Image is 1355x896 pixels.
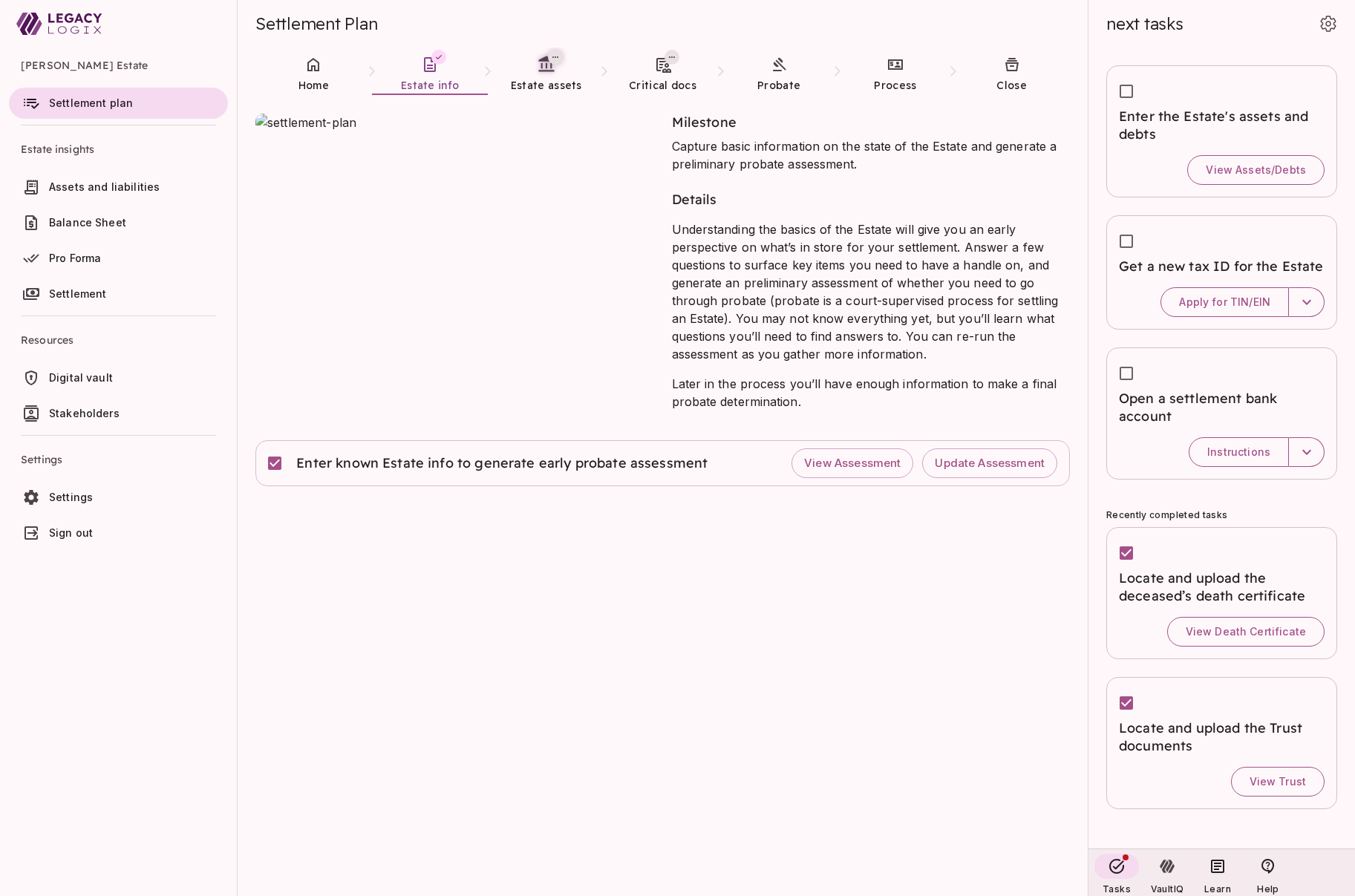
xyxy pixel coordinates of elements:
[1187,155,1325,185] button: View Assets/Debts
[672,220,1071,363] p: Understanding the basics of the Estate will give you an early perspective on what’s in store for ...
[296,454,709,472] span: Enter known Estate info to generate early probate assessment
[1106,13,1183,34] span: next tasks
[1103,883,1131,895] span: Tasks
[1189,437,1289,467] button: Instructions
[1160,287,1289,317] button: Apply for TIN/EIN
[1106,677,1337,809] div: Locate and upload the Trust documentsView Trust
[1106,65,1337,197] div: Enter the Estate's assets and debtsView Assets/Debts
[996,79,1027,92] span: Close
[9,88,228,119] a: Settlement plan
[1119,719,1325,755] span: Locate and upload the Trust documents
[1151,883,1183,895] span: VaultIQ
[9,398,228,429] a: Stakeholders
[9,362,228,393] a: Digital vault
[21,322,216,358] span: Resources
[21,48,216,83] span: [PERSON_NAME] Estate
[804,457,901,471] span: View Assessment
[1106,527,1337,659] div: Locate and upload the deceased’s death certificateView Death Certificate
[49,216,126,229] span: Balance Sheet
[1119,258,1325,275] span: Get a new tax ID for the Estate
[9,171,228,203] a: Assets and liabilities
[255,440,1070,486] div: Enter known Estate info to generate early probate assessmentView AssessmentUpdate Assessment
[1106,509,1227,520] span: Recently completed tasks
[9,517,228,549] a: Sign out
[9,243,228,274] a: Pro Forma
[49,526,93,539] span: Sign out
[1186,625,1306,638] span: View Death Certificate
[874,79,916,92] span: Process
[1207,445,1270,459] span: Instructions
[1206,163,1306,177] span: View Assets/Debts
[1204,883,1231,895] span: Learn
[9,278,228,310] a: Settlement
[49,252,101,264] span: Pro Forma
[21,131,216,167] span: Estate insights
[1257,883,1279,895] span: Help
[629,79,696,92] span: Critical docs
[791,448,913,478] button: View Assessment
[9,207,228,238] a: Balance Sheet
[672,375,1071,411] p: Later in the process you’ll have enough information to make a final probate determination.
[1167,617,1325,647] button: View Death Certificate
[757,79,800,92] span: Probate
[672,139,1057,171] span: Capture basic information on the state of the Estate and generate a preliminary probate assessment.
[49,491,93,503] span: Settings
[401,79,459,92] span: Estate info
[922,448,1057,478] button: Update Assessment
[1106,215,1337,330] div: Get a new tax ID for the EstateApply for TIN/EIN
[49,371,113,384] span: Digital vault
[9,482,228,513] a: Settings
[49,287,107,300] span: Settlement
[672,114,737,131] span: Milestone
[49,180,160,193] span: Assets and liabilities
[1250,775,1307,788] span: View Trust
[672,191,717,208] span: Details
[255,114,654,329] img: settlement-plan
[1231,767,1325,797] button: View Trust
[1119,569,1325,605] span: Locate and upload the deceased’s death certificate
[298,79,329,92] span: Home
[1179,295,1270,309] span: Apply for TIN/EIN
[49,97,133,109] span: Settlement plan
[49,407,120,419] span: Stakeholders
[935,457,1045,471] span: Update Assessment
[511,79,582,92] span: Estate assets
[1119,390,1325,425] span: Open a settlement bank account
[255,13,377,34] span: Settlement Plan
[21,442,216,477] span: Settings
[1119,108,1325,143] span: Enter the Estate's assets and debts
[1106,347,1337,480] div: Open a settlement bank accountInstructions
